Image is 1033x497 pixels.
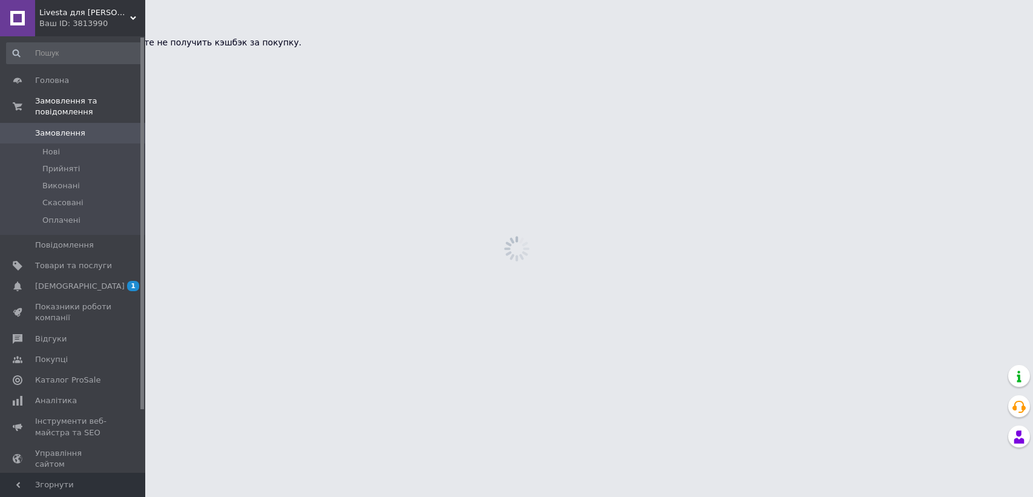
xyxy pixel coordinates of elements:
[35,334,67,344] span: Відгуки
[35,75,69,86] span: Головна
[39,7,130,18] span: Livesta для Вас
[35,301,112,323] span: Показники роботи компанії
[35,448,112,470] span: Управління сайтом
[35,354,68,365] span: Покупці
[35,128,85,139] span: Замовлення
[6,42,142,64] input: Пошук
[42,215,80,226] span: Оплачені
[42,163,80,174] span: Прийняті
[42,146,60,157] span: Нові
[35,96,145,117] span: Замовлення та повідомлення
[127,281,139,291] span: 1
[35,375,100,386] span: Каталог ProSale
[35,260,112,271] span: Товари та послуги
[35,240,94,251] span: Повідомлення
[42,197,84,208] span: Скасовані
[35,395,77,406] span: Аналітика
[39,18,145,29] div: Ваш ID: 3813990
[35,416,112,438] span: Інструменти веб-майстра та SEO
[42,180,80,191] span: Виконані
[35,281,125,292] span: [DEMOGRAPHIC_DATA]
